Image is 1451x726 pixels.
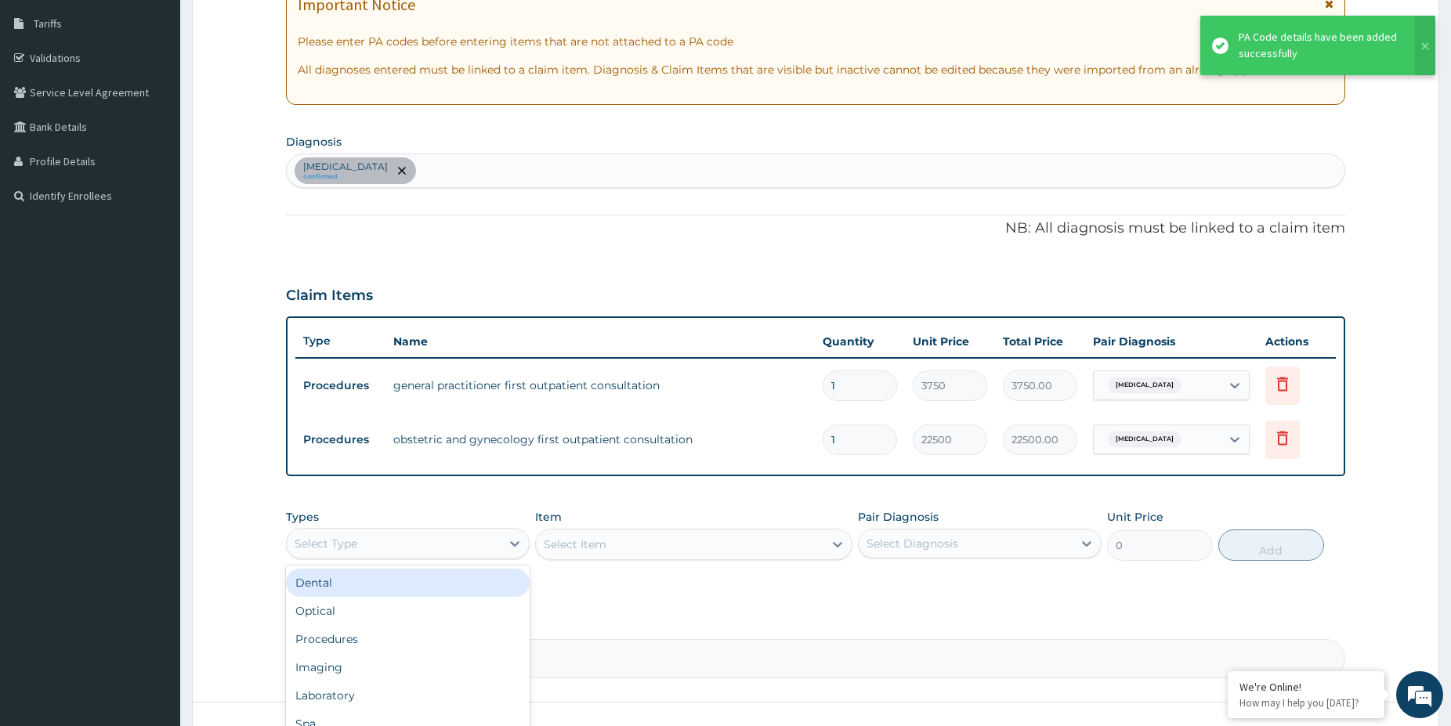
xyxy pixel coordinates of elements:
[867,536,958,551] div: Select Diagnosis
[286,134,342,150] label: Diagnosis
[1108,377,1181,393] span: [MEDICAL_DATA]
[303,161,388,173] p: [MEDICAL_DATA]
[303,173,388,181] small: confirmed
[1107,509,1163,525] label: Unit Price
[34,16,62,31] span: Tariffs
[286,681,530,710] div: Laboratory
[1239,680,1373,694] div: We're Online!
[1108,432,1181,447] span: [MEDICAL_DATA]
[295,371,385,400] td: Procedures
[395,164,409,178] span: remove selection option
[286,617,1345,630] label: Comment
[286,511,319,524] label: Types
[385,326,815,357] th: Name
[257,8,295,45] div: Minimize live chat window
[858,509,939,525] label: Pair Diagnosis
[1239,29,1400,62] div: PA Code details have been added successfully
[995,326,1085,357] th: Total Price
[81,88,263,108] div: Chat with us now
[295,327,385,356] th: Type
[295,425,385,454] td: Procedures
[385,424,815,455] td: obstetric and gynecology first outpatient consultation
[815,326,905,357] th: Quantity
[91,197,216,356] span: We're online!
[286,625,530,653] div: Procedures
[1257,326,1336,357] th: Actions
[286,569,530,597] div: Dental
[29,78,63,117] img: d_794563401_company_1708531726252_794563401
[1218,529,1324,561] button: Add
[286,219,1345,239] p: NB: All diagnosis must be linked to a claim item
[286,597,530,625] div: Optical
[535,509,562,525] label: Item
[8,428,299,482] textarea: Type your message and hit 'Enter'
[286,653,530,681] div: Imaging
[286,287,373,305] h3: Claim Items
[385,370,815,401] td: general practitioner first outpatient consultation
[298,62,1333,78] p: All diagnoses entered must be linked to a claim item. Diagnosis & Claim Items that are visible bu...
[1239,696,1373,710] p: How may I help you today?
[905,326,995,357] th: Unit Price
[298,34,1333,49] p: Please enter PA codes before entering items that are not attached to a PA code
[1085,326,1257,357] th: Pair Diagnosis
[295,536,357,551] div: Select Type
